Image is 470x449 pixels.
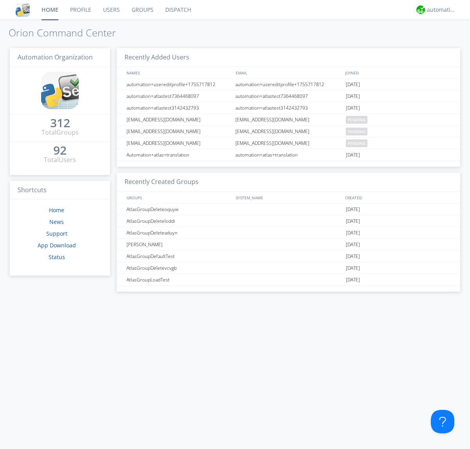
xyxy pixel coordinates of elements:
[125,204,233,215] div: AtlasGroupDeleteoquyw
[49,253,65,261] a: Status
[233,149,344,160] div: automation+atlas+translation
[346,274,360,286] span: [DATE]
[233,114,344,125] div: [EMAIL_ADDRESS][DOMAIN_NAME]
[117,274,460,286] a: AtlasGroupLoadTest[DATE]
[117,137,460,149] a: [EMAIL_ADDRESS][DOMAIN_NAME][EMAIL_ADDRESS][DOMAIN_NAME]pending
[117,227,460,239] a: AtlasGroupDeleteaduyn[DATE]
[416,5,425,14] img: d2d01cd9b4174d08988066c6d424eccd
[431,410,454,433] iframe: Toggle Customer Support
[125,114,233,125] div: [EMAIL_ADDRESS][DOMAIN_NAME]
[346,102,360,114] span: [DATE]
[233,102,344,114] div: automation+atlastest3142432793
[117,102,460,114] a: automation+atlastest3142432793automation+atlastest3142432793[DATE]
[234,67,343,78] div: EMAIL
[50,119,70,128] a: 312
[53,146,67,155] a: 92
[343,67,453,78] div: JOINED
[117,48,460,67] h3: Recently Added Users
[125,227,233,238] div: AtlasGroupDeleteaduyn
[346,262,360,274] span: [DATE]
[46,230,67,237] a: Support
[234,192,343,203] div: SYSTEM_NAME
[117,173,460,192] h3: Recently Created Groups
[346,90,360,102] span: [DATE]
[117,114,460,126] a: [EMAIL_ADDRESS][DOMAIN_NAME][EMAIL_ADDRESS][DOMAIN_NAME]pending
[117,251,460,262] a: AtlasGroupDefaultTest[DATE]
[125,215,233,227] div: AtlasGroupDeleteloddi
[117,126,460,137] a: [EMAIL_ADDRESS][DOMAIN_NAME][EMAIL_ADDRESS][DOMAIN_NAME]pending
[125,262,233,274] div: AtlasGroupDeletevcvgb
[233,90,344,102] div: automation+atlastest7364468097
[49,218,64,225] a: News
[38,242,76,249] a: App Download
[125,239,233,250] div: [PERSON_NAME]
[346,215,360,227] span: [DATE]
[18,53,93,61] span: Automation Organization
[117,215,460,227] a: AtlasGroupDeleteloddi[DATE]
[42,128,79,137] div: Total Groups
[117,239,460,251] a: [PERSON_NAME][DATE]
[125,67,232,78] div: NAMES
[346,251,360,262] span: [DATE]
[427,6,456,14] div: automation+atlas
[117,90,460,102] a: automation+atlastest7364468097automation+atlastest7364468097[DATE]
[10,181,110,200] h3: Shortcuts
[117,262,460,274] a: AtlasGroupDeletevcvgb[DATE]
[346,204,360,215] span: [DATE]
[53,146,67,154] div: 92
[50,119,70,127] div: 312
[346,239,360,251] span: [DATE]
[346,128,367,135] span: pending
[343,192,453,203] div: CREATED
[16,3,30,17] img: cddb5a64eb264b2086981ab96f4c1ba7
[125,90,233,102] div: automation+atlastest7364468097
[117,79,460,90] a: automation+usereditprofile+1755717812automation+usereditprofile+1755717812[DATE]
[346,116,367,124] span: pending
[346,79,360,90] span: [DATE]
[125,274,233,285] div: AtlasGroupLoadTest
[125,79,233,90] div: automation+usereditprofile+1755717812
[346,149,360,161] span: [DATE]
[117,149,460,161] a: Automation+atlas+translationautomation+atlas+translation[DATE]
[125,137,233,149] div: [EMAIL_ADDRESS][DOMAIN_NAME]
[41,72,79,109] img: cddb5a64eb264b2086981ab96f4c1ba7
[49,206,64,214] a: Home
[125,251,233,262] div: AtlasGroupDefaultTest
[233,137,344,149] div: [EMAIL_ADDRESS][DOMAIN_NAME]
[125,192,232,203] div: GROUPS
[233,126,344,137] div: [EMAIL_ADDRESS][DOMAIN_NAME]
[117,204,460,215] a: AtlasGroupDeleteoquyw[DATE]
[233,79,344,90] div: automation+usereditprofile+1755717812
[346,139,367,147] span: pending
[125,102,233,114] div: automation+atlastest3142432793
[346,227,360,239] span: [DATE]
[44,155,76,164] div: Total Users
[125,126,233,137] div: [EMAIL_ADDRESS][DOMAIN_NAME]
[125,149,233,160] div: Automation+atlas+translation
